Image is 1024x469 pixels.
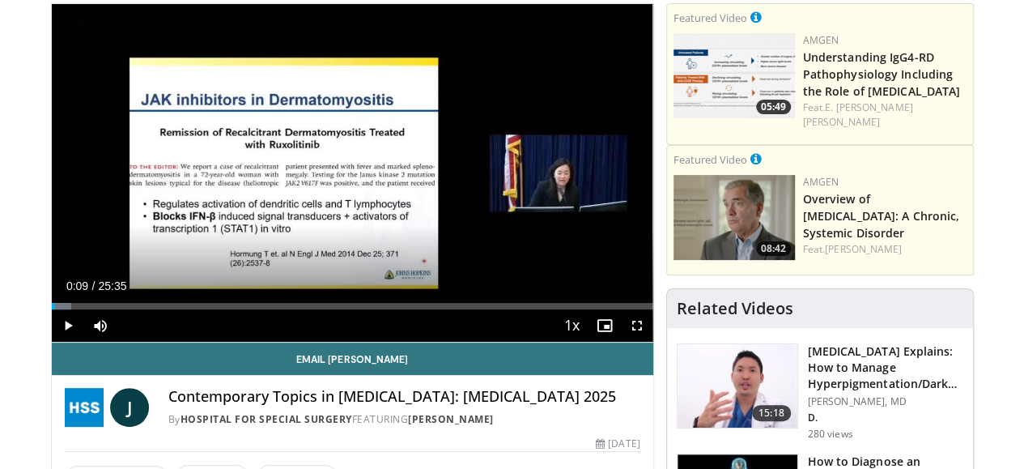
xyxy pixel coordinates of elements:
img: Hospital for Special Surgery [65,388,104,427]
img: 3e5b4ad1-6d9b-4d8f-ba8e-7f7d389ba880.png.150x105_q85_crop-smart_upscale.png [673,33,795,118]
p: [PERSON_NAME], MD [808,395,963,408]
img: e1503c37-a13a-4aad-9ea8-1e9b5ff728e6.150x105_q85_crop-smart_upscale.jpg [678,344,797,428]
a: 05:49 [673,33,795,118]
p: 280 views [808,428,853,441]
a: E. [PERSON_NAME] [PERSON_NAME] [803,100,913,129]
button: Playback Rate [556,309,588,342]
a: Hospital for Special Surgery [181,412,352,426]
a: J [110,388,149,427]
p: D. [808,411,963,424]
div: Progress Bar [52,303,653,309]
img: 40cb7efb-a405-4d0b-b01f-0267f6ac2b93.png.150x105_q85_crop-smart_upscale.png [673,175,795,260]
a: Email [PERSON_NAME] [52,343,653,375]
button: Fullscreen [621,309,653,342]
a: Amgen [803,33,839,47]
div: Feat. [803,242,967,257]
h4: Contemporary Topics in [MEDICAL_DATA]: [MEDICAL_DATA] 2025 [168,388,640,406]
a: 08:42 [673,175,795,260]
small: Featured Video [673,11,747,25]
button: Play [52,309,84,342]
button: Enable picture-in-picture mode [588,309,621,342]
span: 25:35 [98,279,126,292]
a: Understanding IgG4-RD Pathophysiology Including the Role of [MEDICAL_DATA] [803,49,961,99]
a: Overview of [MEDICAL_DATA]: A Chronic, Systemic Disorder [803,191,960,241]
a: [PERSON_NAME] [408,412,494,426]
h3: [MEDICAL_DATA] Explains: How to Manage Hyperpigmentation/Dark Spots o… [808,343,963,392]
div: Feat. [803,100,967,130]
div: [DATE] [596,437,639,451]
span: 15:18 [752,405,791,421]
video-js: Video Player [52,4,653,343]
small: Featured Video [673,152,747,167]
span: 05:49 [756,100,791,114]
button: Mute [84,309,117,342]
div: By FEATURING [168,412,640,427]
span: 0:09 [66,279,88,292]
a: 15:18 [MEDICAL_DATA] Explains: How to Manage Hyperpigmentation/Dark Spots o… [PERSON_NAME], MD D.... [677,343,963,441]
h4: Related Videos [677,299,793,318]
a: Amgen [803,175,839,189]
a: [PERSON_NAME] [825,242,902,256]
span: / [92,279,96,292]
span: 08:42 [756,241,791,256]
